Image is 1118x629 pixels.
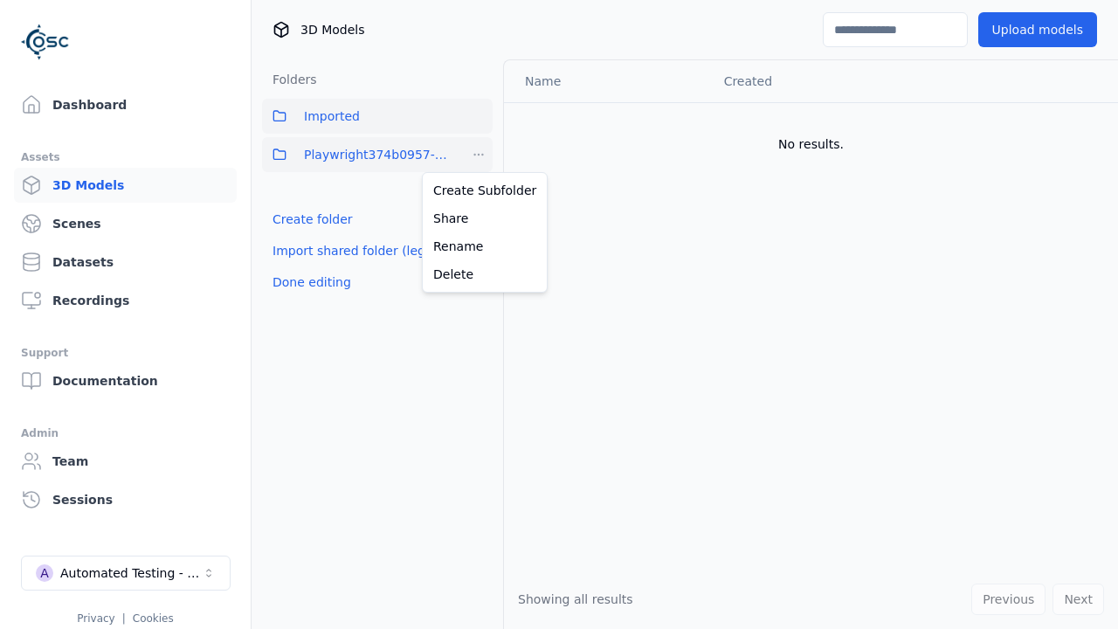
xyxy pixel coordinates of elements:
[426,232,543,260] a: Rename
[426,176,543,204] a: Create Subfolder
[426,260,543,288] a: Delete
[426,204,543,232] a: Share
